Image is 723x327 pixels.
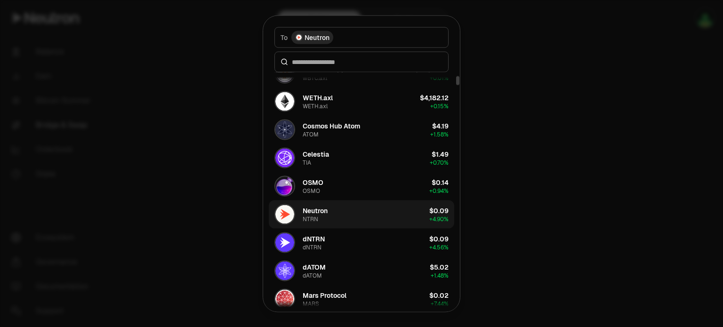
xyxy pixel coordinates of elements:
div: Mars Protocol [303,290,346,300]
div: $0.09 [429,206,449,215]
img: wBTC.axl Logo [275,64,294,82]
img: TIA Logo [275,148,294,167]
div: $0.14 [432,177,449,187]
span: + 0.01% [430,74,449,81]
img: dNTRN Logo [275,233,294,252]
div: wBTC.axl [303,74,327,81]
img: WETH.axl Logo [275,92,294,111]
span: + 0.94% [429,187,449,194]
button: ToNeutron LogoNeutron [274,27,449,48]
div: MARS [303,300,319,307]
button: dATOM LogodATOMdATOM$5.02+1.48% [269,256,454,285]
div: Neutron [303,206,328,215]
button: ATOM LogoCosmos Hub AtomATOM$4.19+1.58% [269,115,454,144]
div: $0.02 [429,290,449,300]
img: MARS Logo [275,289,294,308]
div: WETH.axl [303,102,328,110]
button: wBTC.axl LogoAxelar Wrapped BitcoinwBTC.axl$112,529.11+0.01% [269,59,454,87]
img: NTRN Logo [275,205,294,223]
span: + 4.56% [429,243,449,251]
span: + 4.90% [429,215,449,223]
div: WETH.axl [303,93,333,102]
span: To [281,32,288,42]
div: Celestia [303,149,329,159]
button: OSMO LogoOSMOOSMO$0.14+0.94% [269,172,454,200]
div: OSMO [303,187,320,194]
div: dNTRN [303,234,325,243]
button: TIA LogoCelestiaTIA$1.49+0.70% [269,144,454,172]
div: $4,182.12 [420,93,449,102]
img: ATOM Logo [275,120,294,139]
div: $5.02 [430,262,449,271]
span: + 0.70% [430,159,449,166]
div: Cosmos Hub Atom [303,121,360,130]
div: OSMO [303,177,323,187]
img: OSMO Logo [275,176,294,195]
button: MARS LogoMars ProtocolMARS$0.02+7.44% [269,285,454,313]
button: WETH.axl LogoWETH.axlWETH.axl$4,182.12+0.15% [269,87,454,115]
span: + 1.58% [430,130,449,138]
img: dATOM Logo [275,261,294,280]
div: dATOM [303,262,326,271]
div: TIA [303,159,311,166]
span: Neutron [305,32,329,42]
span: + 7.44% [431,300,449,307]
span: + 1.48% [431,271,449,279]
span: + 0.15% [430,102,449,110]
div: dATOM [303,271,322,279]
img: Neutron Logo [296,34,302,40]
div: NTRN [303,215,318,223]
div: $0.09 [429,234,449,243]
div: $4.19 [432,121,449,130]
div: dNTRN [303,243,321,251]
button: NTRN LogoNeutronNTRN$0.09+4.90% [269,200,454,228]
div: ATOM [303,130,319,138]
div: $1.49 [432,149,449,159]
button: dNTRN LogodNTRNdNTRN$0.09+4.56% [269,228,454,256]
